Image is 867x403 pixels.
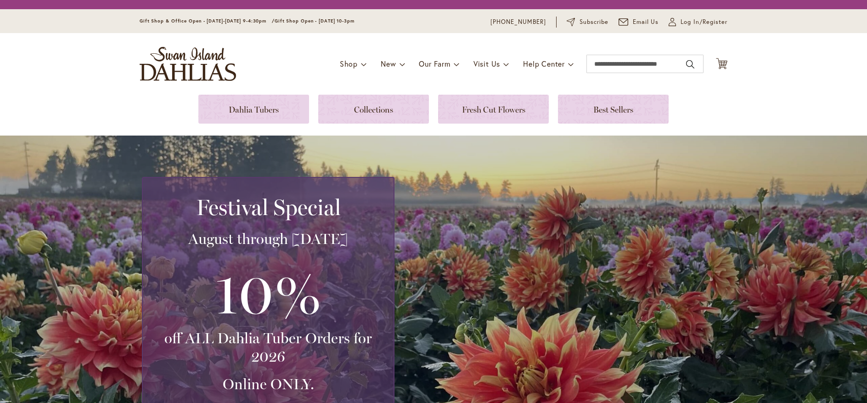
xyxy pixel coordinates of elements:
[473,59,500,68] span: Visit Us
[669,17,727,27] a: Log In/Register
[154,230,383,248] h3: August through [DATE]
[490,17,546,27] a: [PHONE_NUMBER]
[523,59,565,68] span: Help Center
[154,329,383,366] h3: off ALL Dahlia Tuber Orders for 2026
[140,47,236,81] a: store logo
[275,18,355,24] span: Gift Shop Open - [DATE] 10-3pm
[580,17,608,27] span: Subscribe
[154,194,383,220] h2: Festival Special
[381,59,396,68] span: New
[633,17,659,27] span: Email Us
[340,59,358,68] span: Shop
[419,59,450,68] span: Our Farm
[619,17,659,27] a: Email Us
[154,375,383,393] h3: Online ONLY.
[686,57,694,72] button: Search
[154,257,383,329] h3: 10%
[140,18,275,24] span: Gift Shop & Office Open - [DATE]-[DATE] 9-4:30pm /
[567,17,608,27] a: Subscribe
[681,17,727,27] span: Log In/Register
